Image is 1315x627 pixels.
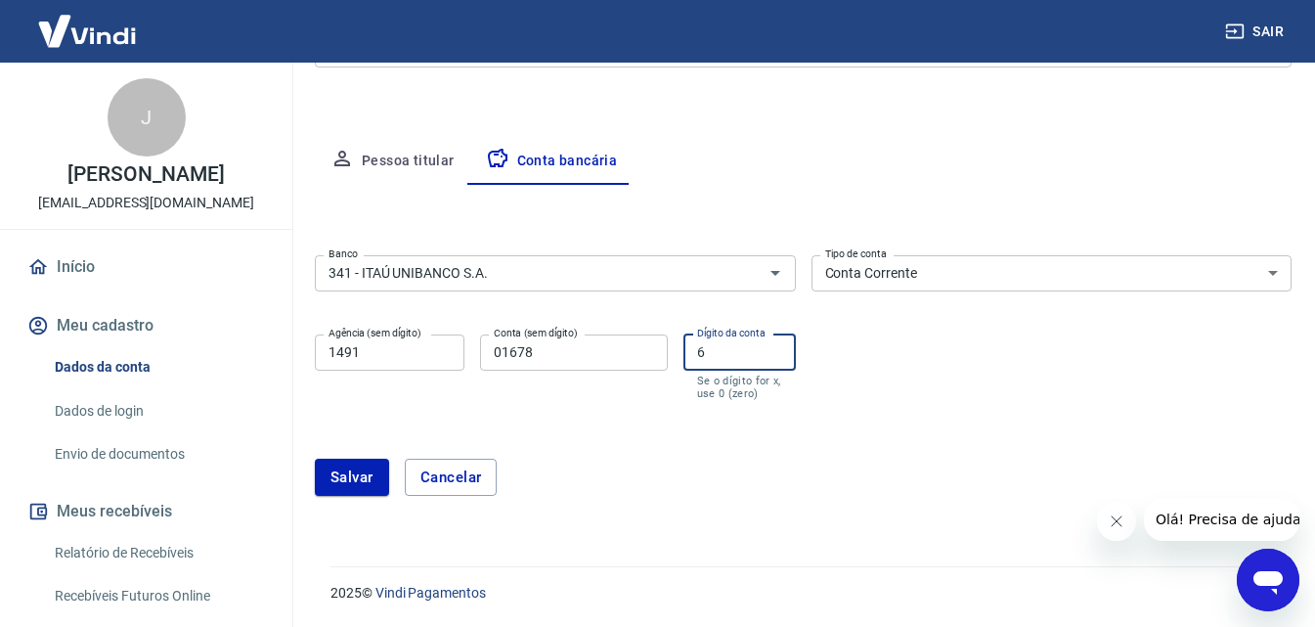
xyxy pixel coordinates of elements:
a: Início [23,246,269,289]
label: Conta (sem dígito) [494,326,578,340]
button: Pessoa titular [315,138,470,185]
button: Meu cadastro [23,304,269,347]
iframe: Mensagem da empresa [1144,498,1299,541]
a: Recebíveis Futuros Online [47,576,269,616]
img: Vindi [23,1,151,61]
span: Olá! Precisa de ajuda? [12,14,164,29]
a: Dados de login [47,391,269,431]
a: Dados da conta [47,347,269,387]
a: Envio de documentos [47,434,269,474]
button: Meus recebíveis [23,490,269,533]
div: J [108,78,186,157]
label: Tipo de conta [825,246,887,261]
p: [EMAIL_ADDRESS][DOMAIN_NAME] [38,193,254,213]
label: Banco [329,246,358,261]
button: Sair [1221,14,1292,50]
a: Relatório de Recebíveis [47,533,269,573]
p: [PERSON_NAME] [67,164,224,185]
label: Agência (sem dígito) [329,326,421,340]
p: Se o dígito for x, use 0 (zero) [697,375,782,400]
p: 2025 © [330,583,1268,604]
iframe: Botão para abrir a janela de mensagens [1237,549,1299,611]
button: Cancelar [405,459,498,496]
iframe: Fechar mensagem [1097,502,1136,541]
button: Salvar [315,459,389,496]
button: Conta bancária [470,138,634,185]
label: Dígito da conta [697,326,766,340]
a: Vindi Pagamentos [375,585,486,601]
button: Abrir [762,259,789,287]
